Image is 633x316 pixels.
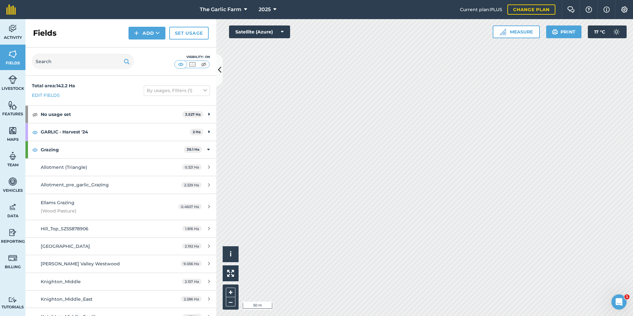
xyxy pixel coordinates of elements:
[25,194,216,220] a: Ellams Grazing(Wood Pasture)0.4607 Ha
[41,261,120,267] span: [PERSON_NAME] Valley Westwood
[230,250,232,258] span: i
[134,29,139,37] img: svg+xml;base64,PHN2ZyB4bWxucz0iaHR0cDovL3d3dy53My5vcmcvMjAwMC9zdmciIHdpZHRoPSIxNCIgaGVpZ2h0PSIyNC...
[8,253,17,263] img: svg+xml;base64,PD94bWwgdmVyc2lvbj0iMS4wIiBlbmNvZGluZz0idXRmLTgiPz4KPCEtLSBHZW5lcmF0b3I6IEFkb2JlIE...
[25,141,216,158] div: Grazing39.1 Ha
[25,238,216,255] a: [GEOGRAPHIC_DATA]2.192 Ha
[8,202,17,212] img: svg+xml;base64,PD94bWwgdmVyc2lvbj0iMS4wIiBlbmNvZGluZz0idXRmLTgiPz4KPCEtLSBHZW5lcmF0b3I6IEFkb2JlIE...
[181,261,202,266] span: 9.056 Ha
[41,279,81,284] span: Knighton_Middle
[41,296,93,302] span: Knighton_Middle_East
[193,130,201,134] strong: 2 Ha
[8,297,17,303] img: svg+xml;base64,PD94bWwgdmVyc2lvbj0iMS4wIiBlbmNvZGluZz0idXRmLTgiPz4KPCEtLSBHZW5lcmF0b3I6IEFkb2JlIE...
[259,6,271,13] span: 2025
[25,159,216,176] a: Allotment (Triangle)0.321 Ha
[188,61,196,68] img: svg+xml;base64,PHN2ZyB4bWxucz0iaHR0cDovL3d3dy53My5vcmcvMjAwMC9zdmciIHdpZHRoPSI1MCIgaGVpZ2h0PSI0MC...
[129,27,165,39] button: Add
[32,54,134,69] input: Search
[223,246,239,262] button: i
[41,141,184,158] strong: Grazing
[177,61,185,68] img: svg+xml;base64,PHN2ZyB4bWxucz0iaHR0cDovL3d3dy53My5vcmcvMjAwMC9zdmciIHdpZHRoPSI1MCIgaGVpZ2h0PSI0MC...
[25,220,216,237] a: Hill_Top_SZ558789061.816 Ha
[8,49,17,59] img: svg+xml;base64,PHN2ZyB4bWxucz0iaHR0cDovL3d3dy53My5vcmcvMjAwMC9zdmciIHdpZHRoPSI1NiIgaGVpZ2h0PSI2MC...
[182,279,202,284] span: 2.157 Ha
[8,151,17,161] img: svg+xml;base64,PD94bWwgdmVyc2lvbj0iMS4wIiBlbmNvZGluZz0idXRmLTgiPz4KPCEtLSBHZW5lcmF0b3I6IEFkb2JlIE...
[41,226,88,232] span: Hill_Top_SZ55878906
[200,61,208,68] img: svg+xml;base64,PHN2ZyB4bWxucz0iaHR0cDovL3d3dy53My5vcmcvMjAwMC9zdmciIHdpZHRoPSI1MCIgaGVpZ2h0PSI0MC...
[611,294,627,310] iframe: Intercom live chat
[187,147,199,152] strong: 39.1 Ha
[41,106,182,123] strong: No usage set
[552,28,558,36] img: svg+xml;base64,PHN2ZyB4bWxucz0iaHR0cDovL3d3dy53My5vcmcvMjAwMC9zdmciIHdpZHRoPSIxOSIgaGVpZ2h0PSIyNC...
[181,182,202,188] span: 2.329 Ha
[174,54,210,60] div: Visibility: On
[182,243,202,249] span: 2.192 Ha
[32,128,38,136] img: svg+xml;base64,PHN2ZyB4bWxucz0iaHR0cDovL3d3dy53My5vcmcvMjAwMC9zdmciIHdpZHRoPSIxOCIgaGVpZ2h0PSIyNC...
[610,25,623,38] img: svg+xml;base64,PD94bWwgdmVyc2lvbj0iMS4wIiBlbmNvZGluZz0idXRmLTgiPz4KPCEtLSBHZW5lcmF0b3I6IEFkb2JlIE...
[144,85,210,96] button: By usages, Filters (1)
[621,6,628,13] img: A cog icon
[546,25,582,38] button: Print
[200,6,241,13] span: The Garlic Farm
[226,297,235,306] button: –
[229,25,290,38] button: Satellite (Azure)
[182,226,202,231] span: 1.816 Ha
[507,4,555,15] a: Change plan
[41,200,74,205] span: Ellams Grazing
[41,123,190,140] strong: GARLIC - Harvest '24
[178,204,202,209] span: 0.4607 Ha
[25,255,216,272] a: [PERSON_NAME] Valley Westwood9.056 Ha
[169,27,209,39] a: Set usage
[182,164,202,170] span: 0.321 Ha
[567,6,575,13] img: Two speech bubbles overlapping with the left bubble in the forefront
[25,176,216,193] a: Allotment_pre_garlic_Grazing2.329 Ha
[8,24,17,33] img: svg+xml;base64,PD94bWwgdmVyc2lvbj0iMS4wIiBlbmNvZGluZz0idXRmLTgiPz4KPCEtLSBHZW5lcmF0b3I6IEFkb2JlIE...
[6,4,16,15] img: fieldmargin Logo
[32,83,75,89] strong: Total area : 142.2 Ha
[500,29,506,35] img: Ruler icon
[41,207,160,214] span: (Wood Pasture)
[624,294,630,299] span: 1
[41,182,109,188] span: Allotment_pre_garlic_Grazing
[585,6,593,13] img: A question mark icon
[32,146,38,154] img: svg+xml;base64,PHN2ZyB4bWxucz0iaHR0cDovL3d3dy53My5vcmcvMjAwMC9zdmciIHdpZHRoPSIxOCIgaGVpZ2h0PSIyNC...
[8,177,17,186] img: svg+xml;base64,PD94bWwgdmVyc2lvbj0iMS4wIiBlbmNvZGluZz0idXRmLTgiPz4KPCEtLSBHZW5lcmF0b3I6IEFkb2JlIE...
[32,92,60,99] a: Edit fields
[8,126,17,135] img: svg+xml;base64,PHN2ZyB4bWxucz0iaHR0cDovL3d3dy53My5vcmcvMjAwMC9zdmciIHdpZHRoPSI1NiIgaGVpZ2h0PSI2MC...
[124,58,130,65] img: svg+xml;base64,PHN2ZyB4bWxucz0iaHR0cDovL3d3dy53My5vcmcvMjAwMC9zdmciIHdpZHRoPSIxOSIgaGVpZ2h0PSIyNC...
[460,6,502,13] span: Current plan : PLUS
[32,111,38,118] img: svg+xml;base64,PHN2ZyB4bWxucz0iaHR0cDovL3d3dy53My5vcmcvMjAwMC9zdmciIHdpZHRoPSIxOCIgaGVpZ2h0PSIyNC...
[588,25,627,38] button: 17 °C
[594,25,605,38] span: 17 ° C
[41,243,90,249] span: [GEOGRAPHIC_DATA]
[41,164,87,170] span: Allotment (Triangle)
[8,75,17,84] img: svg+xml;base64,PD94bWwgdmVyc2lvbj0iMS4wIiBlbmNvZGluZz0idXRmLTgiPz4KPCEtLSBHZW5lcmF0b3I6IEFkb2JlIE...
[33,28,57,38] h2: Fields
[25,273,216,290] a: Knighton_Middle2.157 Ha
[493,25,540,38] button: Measure
[25,291,216,308] a: Knighton_Middle_East2.286 Ha
[181,296,202,302] span: 2.286 Ha
[8,228,17,237] img: svg+xml;base64,PD94bWwgdmVyc2lvbj0iMS4wIiBlbmNvZGluZz0idXRmLTgiPz4KPCEtLSBHZW5lcmF0b3I6IEFkb2JlIE...
[226,288,235,297] button: +
[185,112,201,117] strong: 3.527 Ha
[8,100,17,110] img: svg+xml;base64,PHN2ZyB4bWxucz0iaHR0cDovL3d3dy53My5vcmcvMjAwMC9zdmciIHdpZHRoPSI1NiIgaGVpZ2h0PSI2MC...
[603,6,610,13] img: svg+xml;base64,PHN2ZyB4bWxucz0iaHR0cDovL3d3dy53My5vcmcvMjAwMC9zdmciIHdpZHRoPSIxNyIgaGVpZ2h0PSIxNy...
[25,106,216,123] div: No usage set3.527 Ha
[227,270,234,277] img: Four arrows, one pointing top left, one top right, one bottom right and the last bottom left
[25,123,216,140] div: GARLIC - Harvest '242 Ha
